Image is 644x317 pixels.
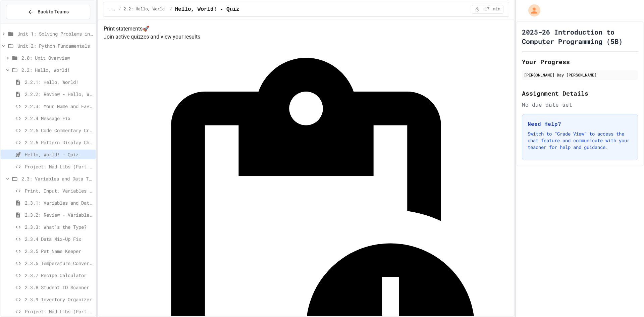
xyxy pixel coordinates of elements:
[25,211,93,218] span: 2.3.2: Review - Variables and Data Types
[25,127,93,134] span: 2.2.5 Code Commentary Creator
[25,187,93,194] span: Print, Input, Variables & Data Types Review
[522,57,638,66] h2: Your Progress
[521,3,542,18] div: My Account
[104,25,508,33] h4: Print statements 🚀
[25,235,93,243] span: 2.3.4 Data Mix-Up Fix
[175,5,239,13] span: Hello, World! - Quiz
[109,7,116,12] span: ...
[522,101,638,109] div: No due date set
[493,7,500,12] span: min
[17,42,93,49] span: Unit 2: Python Fundamentals
[25,308,93,315] span: Project: Mad Libs (Part 2)
[25,103,93,110] span: 2.2.3: Your Name and Favorite Movie
[25,78,93,86] span: 2.2.1: Hello, World!
[21,54,93,61] span: 2.0: Unit Overview
[528,130,632,151] p: Switch to "Grade View" to access the chat feature and communicate with your teacher for help and ...
[25,260,93,267] span: 2.3.6 Temperature Converter
[25,272,93,279] span: 2.3.7 Recipe Calculator
[118,7,121,12] span: /
[21,175,93,182] span: 2.3: Variables and Data Types
[25,199,93,206] span: 2.3.1: Variables and Data Types
[522,27,638,46] h1: 2025-26 Introduction to Computer Programming (5B)
[25,163,93,170] span: Project: Mad Libs (Part 1)
[38,8,69,15] span: Back to Teams
[482,7,492,12] span: 17
[124,7,167,12] span: 2.2: Hello, World!
[25,91,93,98] span: 2.2.2: Review - Hello, World!
[25,115,93,122] span: 2.2.4 Message Fix
[25,284,93,291] span: 2.3.8 Student ID Scanner
[25,151,93,158] span: Hello, World! - Quiz
[522,89,638,98] h2: Assignment Details
[17,30,93,37] span: Unit 1: Solving Problems in Computer Science
[25,296,93,303] span: 2.3.9 Inventory Organizer
[170,7,172,12] span: /
[25,223,93,230] span: 2.3.3: What's the Type?
[6,5,90,19] button: Back to Teams
[104,33,508,41] p: Join active quizzes and view your results
[25,139,93,146] span: 2.2.6 Pattern Display Challenge
[21,66,93,73] span: 2.2: Hello, World!
[524,72,636,78] div: [PERSON_NAME] Day [PERSON_NAME]
[25,248,93,255] span: 2.3.5 Pet Name Keeper
[528,120,632,128] h3: Need Help?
